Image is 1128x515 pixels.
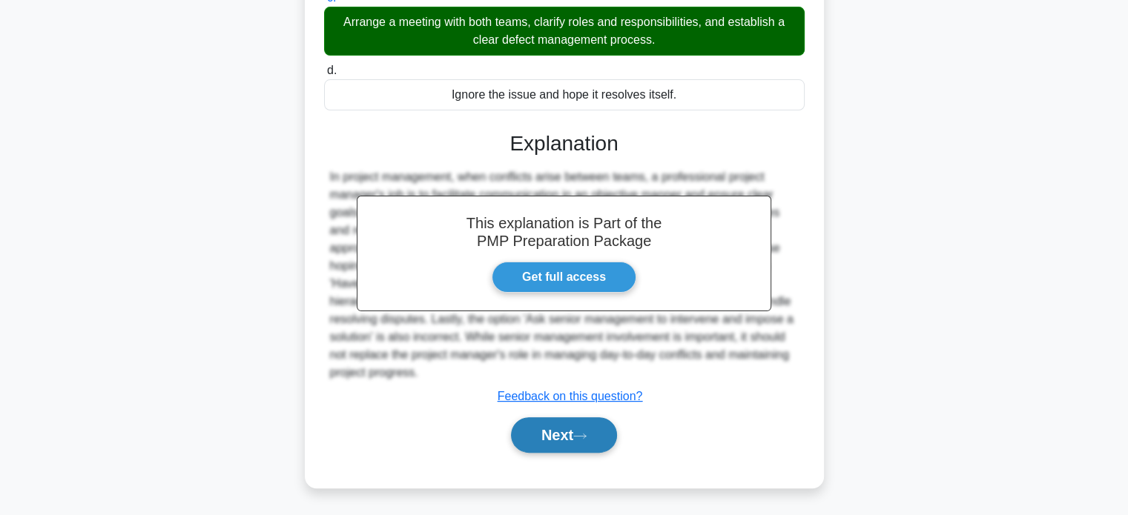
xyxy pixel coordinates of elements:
h3: Explanation [333,131,796,156]
span: d. [327,64,337,76]
div: Arrange a meeting with both teams, clarify roles and responsibilities, and establish a clear defe... [324,7,805,56]
button: Next [511,417,617,453]
a: Feedback on this question? [498,390,643,402]
div: In project management, when conflicts arise between teams, a professional project manager's job i... [330,168,799,382]
div: Ignore the issue and hope it resolves itself. [324,79,805,110]
a: Get full access [492,262,636,293]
